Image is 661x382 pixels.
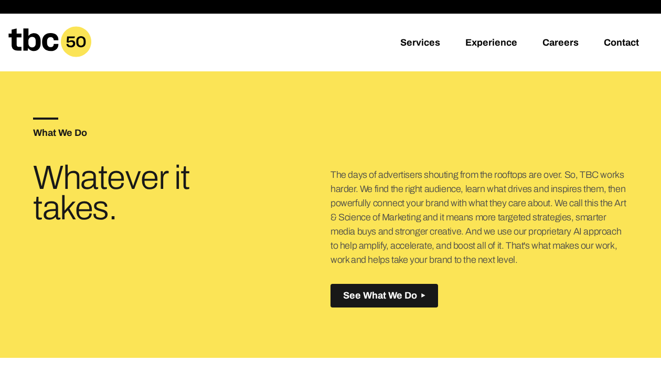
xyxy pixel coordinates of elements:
[330,168,628,267] p: The days of advertisers shouting from the rooftops are over. So, TBC works harder. We find the ri...
[33,128,330,137] h5: What We Do
[343,290,417,301] span: See What We Do
[400,37,440,50] a: Services
[542,37,579,50] a: Careers
[604,37,639,50] a: Contact
[8,50,91,61] a: Home
[465,37,517,50] a: Experience
[33,163,231,224] h3: Whatever it takes.
[330,284,438,307] button: See What We Do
